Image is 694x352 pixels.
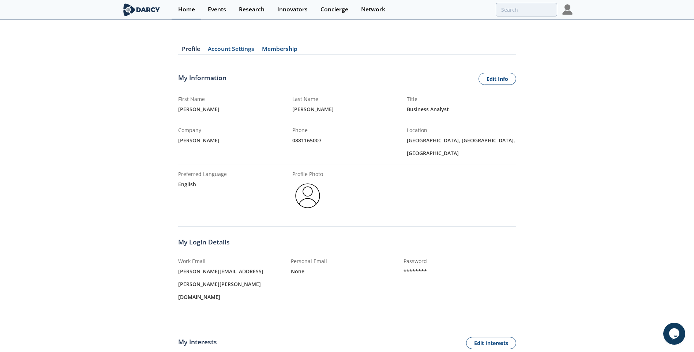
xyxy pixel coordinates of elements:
[178,95,288,103] div: First Name
[320,7,348,12] div: Concierge
[407,103,516,116] div: Business Analyst
[208,7,226,12] div: Events
[292,180,323,211] img: profile-pic-default.svg
[239,7,265,12] div: Research
[292,103,402,116] div: [PERSON_NAME]
[663,323,687,345] iframe: chat widget
[258,46,301,55] a: Membership
[292,126,402,134] div: Phone
[407,95,516,103] div: Title
[562,4,573,15] img: Profile
[291,265,404,278] div: None
[407,126,516,134] div: Location
[178,73,226,85] span: My Information
[178,337,217,349] span: My Interests
[178,7,195,12] div: Home
[404,257,516,265] div: Password
[292,134,402,147] div: 0881165007
[466,337,516,349] button: Edit Interests
[178,178,288,191] div: english
[178,126,288,134] div: Company
[178,170,288,178] div: Preferred Language
[178,257,291,265] div: Work Email
[178,237,230,247] span: My Login Details
[178,134,288,147] div: [PERSON_NAME]
[277,7,308,12] div: Innovators
[361,7,385,12] div: Network
[122,3,162,16] img: logo-wide.svg
[178,103,288,116] div: [PERSON_NAME]
[496,3,557,16] input: Advanced Search
[204,46,258,55] a: Account Settings
[178,46,204,55] a: Profile
[292,170,402,178] div: Profile Photo
[479,73,516,85] a: Edit Info
[178,265,291,303] div: [PERSON_NAME][EMAIL_ADDRESS][PERSON_NAME][PERSON_NAME][DOMAIN_NAME]
[407,134,516,160] div: [GEOGRAPHIC_DATA], [GEOGRAPHIC_DATA], [GEOGRAPHIC_DATA]
[291,257,404,265] div: Personal Email
[292,95,402,103] div: Last Name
